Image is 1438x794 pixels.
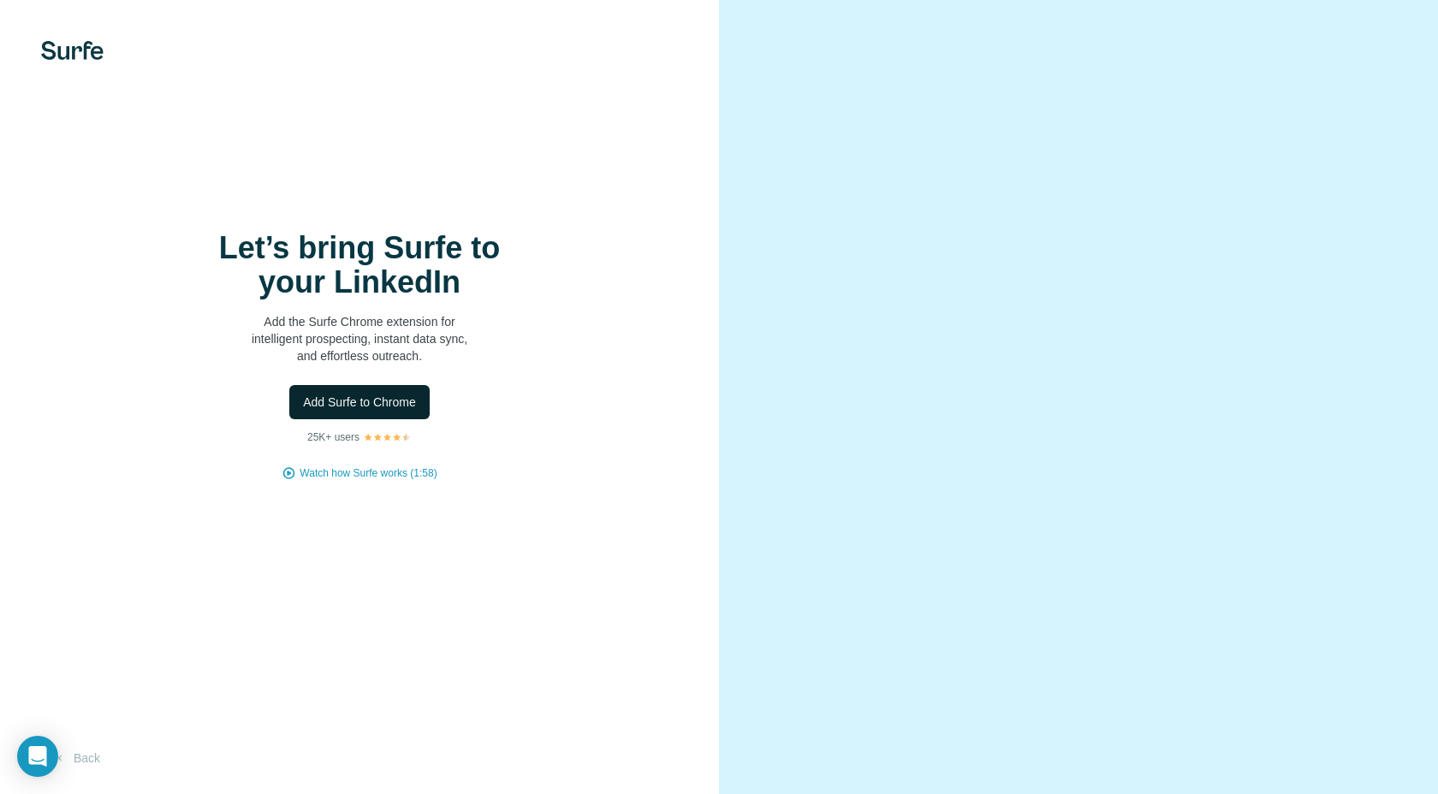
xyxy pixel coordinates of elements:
[41,41,104,60] img: Surfe's logo
[41,743,112,773] button: Back
[307,430,359,445] p: 25K+ users
[188,313,531,364] p: Add the Surfe Chrome extension for intelligent prospecting, instant data sync, and effortless out...
[303,394,416,411] span: Add Surfe to Chrome
[289,385,430,419] button: Add Surfe to Chrome
[300,465,437,481] button: Watch how Surfe works (1:58)
[363,432,412,442] img: Rating Stars
[188,231,531,299] h1: Let’s bring Surfe to your LinkedIn
[17,736,58,777] div: Open Intercom Messenger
